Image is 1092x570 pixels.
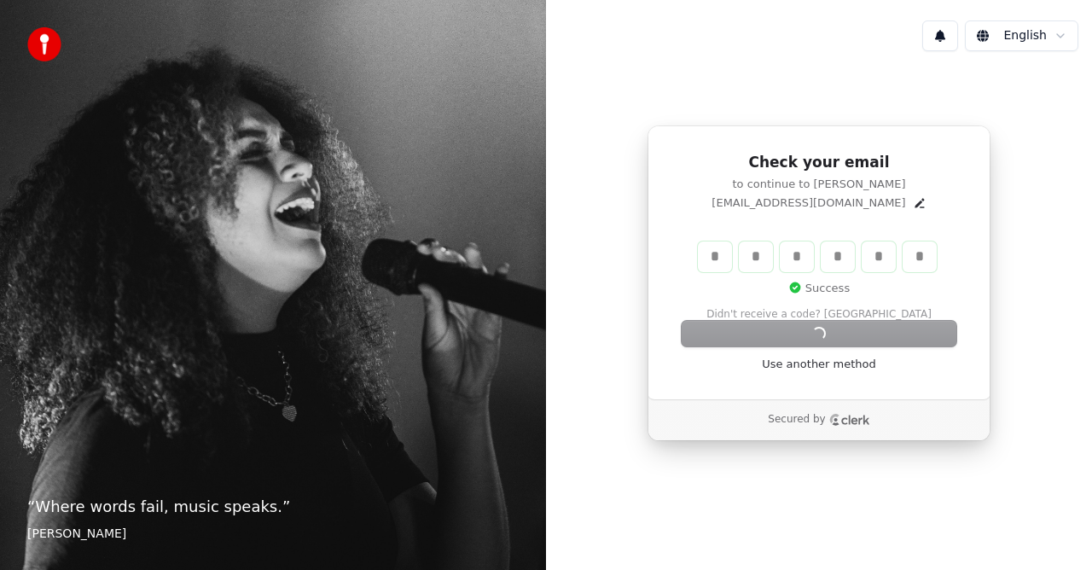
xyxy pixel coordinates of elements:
div: Verification code input [694,238,940,276]
p: “ Where words fail, music speaks. ” [27,495,519,519]
p: [EMAIL_ADDRESS][DOMAIN_NAME] [712,195,905,211]
p: to continue to [PERSON_NAME] [682,177,956,192]
a: Use another method [762,357,876,372]
p: Secured by [768,413,825,427]
footer: [PERSON_NAME] [27,526,519,543]
h1: Check your email [682,153,956,173]
p: Success [788,281,850,296]
a: Clerk logo [829,414,870,426]
button: Edit [913,196,926,210]
img: youka [27,27,61,61]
